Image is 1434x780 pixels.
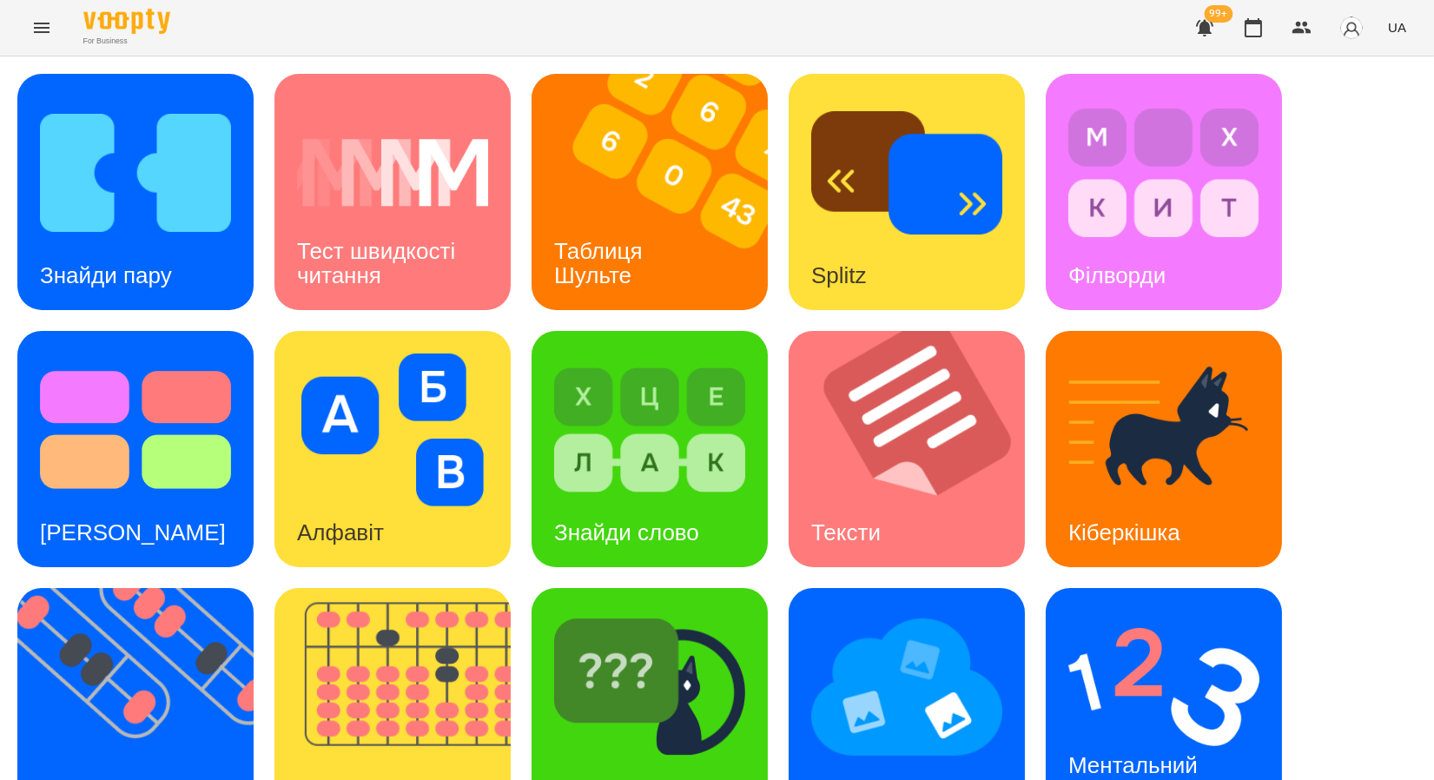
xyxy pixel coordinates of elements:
a: КіберкішкаКіберкішка [1046,331,1282,567]
img: Voopty Logo [83,9,170,34]
img: Знайди Кіберкішку [554,611,745,763]
img: Мнемотехніка [811,611,1002,763]
img: Таблиця Шульте [532,74,790,310]
h3: Філворди [1068,262,1166,288]
h3: Кіберкішка [1068,519,1180,545]
img: Знайди слово [554,354,745,506]
img: Знайди пару [40,96,231,249]
a: SplitzSplitz [789,74,1025,310]
a: Таблиця ШультеТаблиця Шульте [532,74,768,310]
img: Splitz [811,96,1002,249]
img: Тест швидкості читання [297,96,488,249]
a: Тест Струпа[PERSON_NAME] [17,331,254,567]
h3: Знайди пару [40,262,172,288]
img: avatar_s.png [1339,16,1364,40]
a: Знайди словоЗнайди слово [532,331,768,567]
h3: Splitz [811,262,867,288]
span: UA [1388,18,1406,36]
button: Menu [21,7,63,49]
span: For Business [83,36,170,47]
img: Філворди [1068,96,1259,249]
h3: Тексти [811,519,881,545]
img: Алфавіт [297,354,488,506]
img: Ментальний рахунок [1068,611,1259,763]
a: ТекстиТексти [789,331,1025,567]
img: Тексти [789,331,1047,567]
a: ФілвордиФілворди [1046,74,1282,310]
img: Кіберкішка [1068,354,1259,506]
h3: [PERSON_NAME] [40,519,226,545]
img: Тест Струпа [40,354,231,506]
a: АлфавітАлфавіт [274,331,511,567]
span: 99+ [1205,5,1233,23]
h3: Знайди слово [554,519,699,545]
h3: Алфавіт [297,519,384,545]
button: UA [1381,11,1413,43]
a: Тест швидкості читанняТест швидкості читання [274,74,511,310]
h3: Тест швидкості читання [297,238,461,288]
a: Знайди паруЗнайди пару [17,74,254,310]
h3: Таблиця Шульте [554,238,649,288]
